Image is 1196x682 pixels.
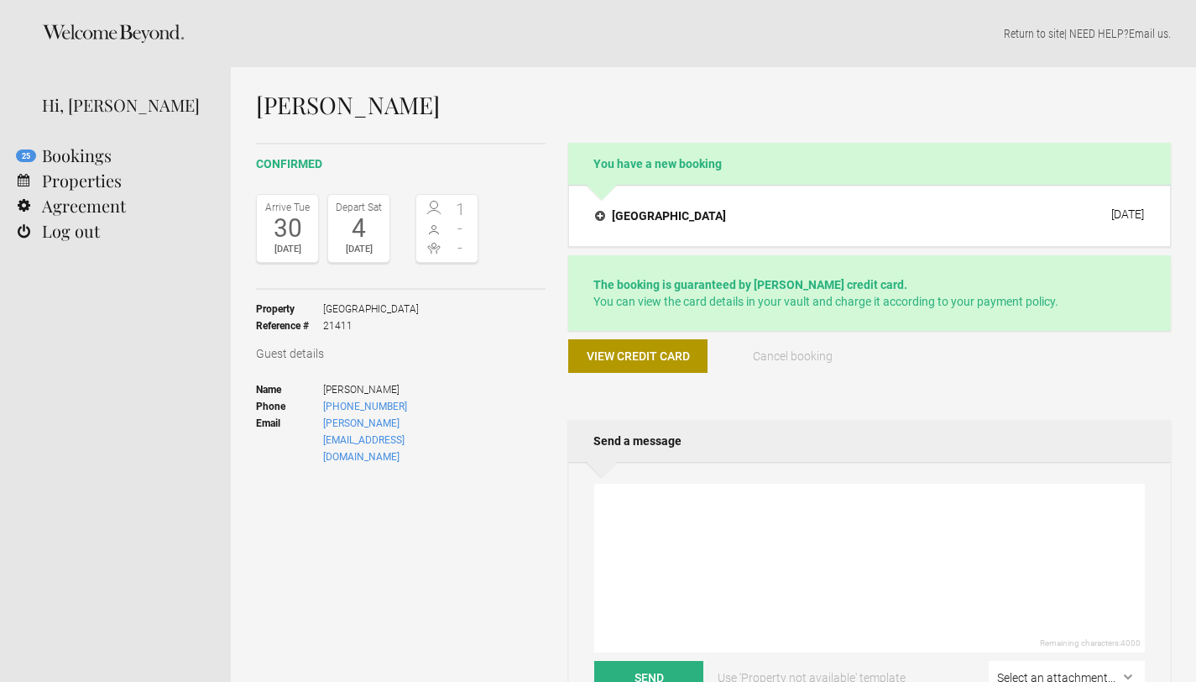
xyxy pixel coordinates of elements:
div: Arrive Tue [261,199,314,216]
button: [GEOGRAPHIC_DATA] [DATE] [582,198,1157,233]
h3: Guest details [256,345,546,362]
strong: Email [256,415,323,465]
p: | NEED HELP? . [256,25,1171,42]
span: - [447,220,474,237]
div: Hi, [PERSON_NAME] [42,92,206,118]
h1: [PERSON_NAME] [256,92,1171,118]
span: - [447,239,474,256]
span: 1 [447,201,474,218]
a: Email us [1129,27,1168,40]
strong: Property [256,301,323,317]
span: [GEOGRAPHIC_DATA] [323,301,419,317]
h2: Send a message [568,420,1171,462]
div: 30 [261,216,314,241]
span: [PERSON_NAME] [323,381,478,398]
strong: The booking is guaranteed by [PERSON_NAME] credit card. [593,278,907,291]
div: [DATE] [332,241,385,258]
a: Return to site [1004,27,1064,40]
span: Cancel booking [753,349,833,363]
a: [PERSON_NAME][EMAIL_ADDRESS][DOMAIN_NAME] [323,417,405,463]
h2: confirmed [256,155,546,173]
div: 4 [332,216,385,241]
flynt-notification-badge: 25 [16,150,36,162]
div: Depart Sat [332,199,385,216]
a: [PHONE_NUMBER] [323,401,407,412]
div: [DATE] [261,241,314,258]
h2: You have a new booking [568,143,1171,185]
p: You can view the card details in your vault and charge it according to your payment policy. [593,276,1146,310]
strong: Phone [256,398,323,415]
div: [DATE] [1111,207,1144,221]
button: View credit card [568,339,708,373]
span: View credit card [587,349,690,363]
strong: Name [256,381,323,398]
span: 21411 [323,317,419,334]
button: Cancel booking [723,339,862,373]
h4: [GEOGRAPHIC_DATA] [595,207,726,224]
strong: Reference # [256,317,323,334]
